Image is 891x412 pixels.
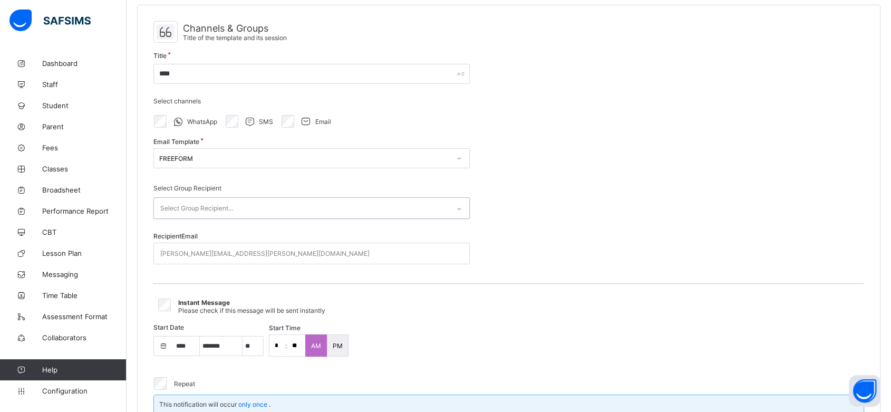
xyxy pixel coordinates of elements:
[42,291,127,300] span: Time Table
[159,400,270,408] span: This notification will occur .
[160,244,370,264] div: [PERSON_NAME][EMAIL_ADDRESS][PERSON_NAME][DOMAIN_NAME]
[259,118,273,126] span: SMS
[183,34,287,42] span: Title of the template and its session
[178,299,230,306] span: Instant Message
[42,186,127,194] span: Broadsheet
[42,59,127,68] span: Dashboard
[238,400,267,408] span: only once
[174,380,195,388] label: Repeat
[42,165,127,173] span: Classes
[153,184,221,192] span: Select Group Recipient
[42,366,126,374] span: Help
[42,122,127,131] span: Parent
[42,249,127,257] span: Lesson Plan
[42,101,127,110] span: Student
[42,312,127,321] span: Assessment Format
[183,23,287,34] span: Channels & Groups
[42,387,126,395] span: Configuration
[153,323,184,331] span: Start Date
[315,118,331,126] span: Email
[153,52,167,60] span: Title
[42,143,127,152] span: Fees
[159,155,450,162] div: FREEFORM
[333,342,343,350] p: PM
[311,342,321,350] p: AM
[285,342,287,350] p: :
[269,324,301,332] span: Start time
[178,306,325,314] span: Please check if this message will be sent instantly
[153,232,198,240] span: Recipient Email
[42,333,127,342] span: Collaborators
[42,80,127,89] span: Staff
[42,228,127,236] span: CBT
[42,270,127,279] span: Messaging
[153,97,201,105] span: Select channels
[160,198,233,218] div: Select Group Recipient...
[153,138,199,146] span: Email Template
[9,9,91,32] img: safsims
[849,375,880,407] button: Open asap
[42,207,127,215] span: Performance Report
[187,118,217,126] span: WhatsApp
